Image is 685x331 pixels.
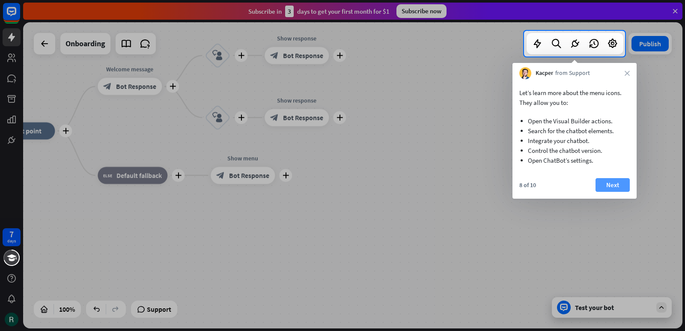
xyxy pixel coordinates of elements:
span: from Support [555,69,590,78]
li: Search for the chatbot elements. [528,126,621,136]
li: Integrate your chatbot. [528,136,621,146]
button: Open LiveChat chat widget [7,3,33,29]
button: Next [596,178,630,192]
li: Open the Visual Builder actions. [528,116,621,126]
i: close [625,71,630,76]
li: Open ChatBot’s settings. [528,155,621,165]
div: 8 of 10 [519,181,536,189]
p: Let’s learn more about the menu icons. They allow you to: [519,88,630,107]
span: Kacper [536,69,553,78]
li: Control the chatbot version. [528,146,621,155]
